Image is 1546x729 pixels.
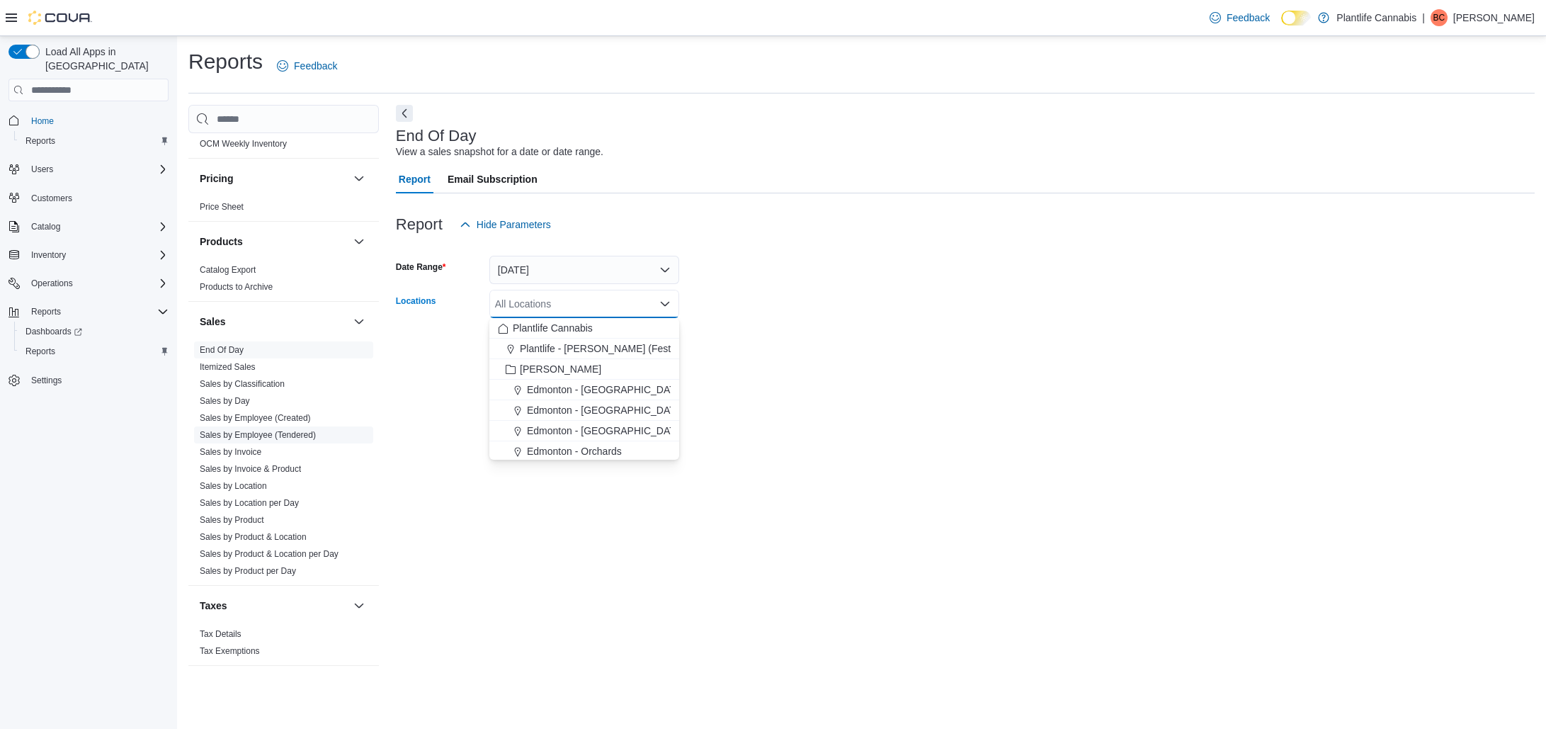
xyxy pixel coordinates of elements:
[200,515,264,525] a: Sales by Product
[20,132,61,149] a: Reports
[188,47,263,76] h1: Reports
[659,298,671,310] button: Close list of options
[25,371,169,389] span: Settings
[25,247,169,264] span: Inventory
[1431,9,1448,26] div: Brad Cale
[1204,4,1275,32] a: Feedback
[200,514,264,526] span: Sales by Product
[396,261,446,273] label: Date Range
[25,218,66,235] button: Catalog
[477,217,551,232] span: Hide Parameters
[489,256,679,284] button: [DATE]
[200,234,348,249] button: Products
[20,343,169,360] span: Reports
[527,444,622,458] span: Edmonton - Orchards
[25,372,67,389] a: Settings
[200,234,243,249] h3: Products
[200,430,316,440] a: Sales by Employee (Tendered)
[200,412,311,424] span: Sales by Employee (Created)
[454,210,557,239] button: Hide Parameters
[188,135,379,158] div: OCM
[188,626,379,665] div: Taxes
[351,313,368,330] button: Sales
[200,315,348,329] button: Sales
[200,645,260,657] span: Tax Exemptions
[3,370,174,390] button: Settings
[31,221,60,232] span: Catalog
[8,104,169,427] nav: Complex example
[200,395,250,407] span: Sales by Day
[25,275,169,292] span: Operations
[200,264,256,276] span: Catalog Export
[200,497,299,509] span: Sales by Location per Day
[188,198,379,221] div: Pricing
[489,339,679,359] button: Plantlife - [PERSON_NAME] (Festival)
[489,380,679,400] button: Edmonton - [GEOGRAPHIC_DATA]
[25,346,55,357] span: Reports
[40,45,169,73] span: Load All Apps in [GEOGRAPHIC_DATA]
[1422,9,1425,26] p: |
[200,281,273,293] span: Products to Archive
[3,217,174,237] button: Catalog
[200,344,244,356] span: End Of Day
[200,429,316,441] span: Sales by Employee (Tendered)
[3,273,174,293] button: Operations
[200,481,267,491] a: Sales by Location
[399,165,431,193] span: Report
[1336,9,1416,26] p: Plantlife Cannabis
[200,566,296,576] a: Sales by Product per Day
[25,275,79,292] button: Operations
[200,201,244,213] span: Price Sheet
[25,326,82,337] span: Dashboards
[1227,11,1270,25] span: Feedback
[200,396,250,406] a: Sales by Day
[1281,11,1311,26] input: Dark Mode
[188,341,379,585] div: Sales
[489,400,679,421] button: Edmonton - [GEOGRAPHIC_DATA]
[3,159,174,179] button: Users
[200,532,307,542] a: Sales by Product & Location
[25,303,169,320] span: Reports
[25,218,169,235] span: Catalog
[31,306,61,317] span: Reports
[527,383,684,397] span: Edmonton - [GEOGRAPHIC_DATA]
[3,110,174,130] button: Home
[489,441,679,462] button: Edmonton - Orchards
[200,138,287,149] span: OCM Weekly Inventory
[200,531,307,543] span: Sales by Product & Location
[200,628,241,640] span: Tax Details
[200,345,244,355] a: End Of Day
[200,447,261,457] a: Sales by Invoice
[1433,9,1445,26] span: BC
[31,278,73,289] span: Operations
[200,265,256,275] a: Catalog Export
[20,132,169,149] span: Reports
[520,341,689,356] span: Plantlife - [PERSON_NAME] (Festival)
[489,421,679,441] button: Edmonton - [GEOGRAPHIC_DATA]
[396,145,603,159] div: View a sales snapshot for a date or date range.
[200,498,299,508] a: Sales by Location per Day
[200,629,241,639] a: Tax Details
[200,282,273,292] a: Products to Archive
[351,597,368,614] button: Taxes
[200,480,267,492] span: Sales by Location
[200,171,233,186] h3: Pricing
[3,302,174,322] button: Reports
[200,646,260,656] a: Tax Exemptions
[31,375,62,386] span: Settings
[3,245,174,265] button: Inventory
[200,565,296,577] span: Sales by Product per Day
[20,343,61,360] a: Reports
[200,549,339,559] a: Sales by Product & Location per Day
[396,216,443,233] h3: Report
[200,202,244,212] a: Price Sheet
[200,171,348,186] button: Pricing
[200,315,226,329] h3: Sales
[31,164,53,175] span: Users
[200,464,301,474] a: Sales by Invoice & Product
[200,361,256,373] span: Itemized Sales
[200,463,301,475] span: Sales by Invoice & Product
[200,379,285,389] a: Sales by Classification
[396,128,477,145] h3: End Of Day
[25,247,72,264] button: Inventory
